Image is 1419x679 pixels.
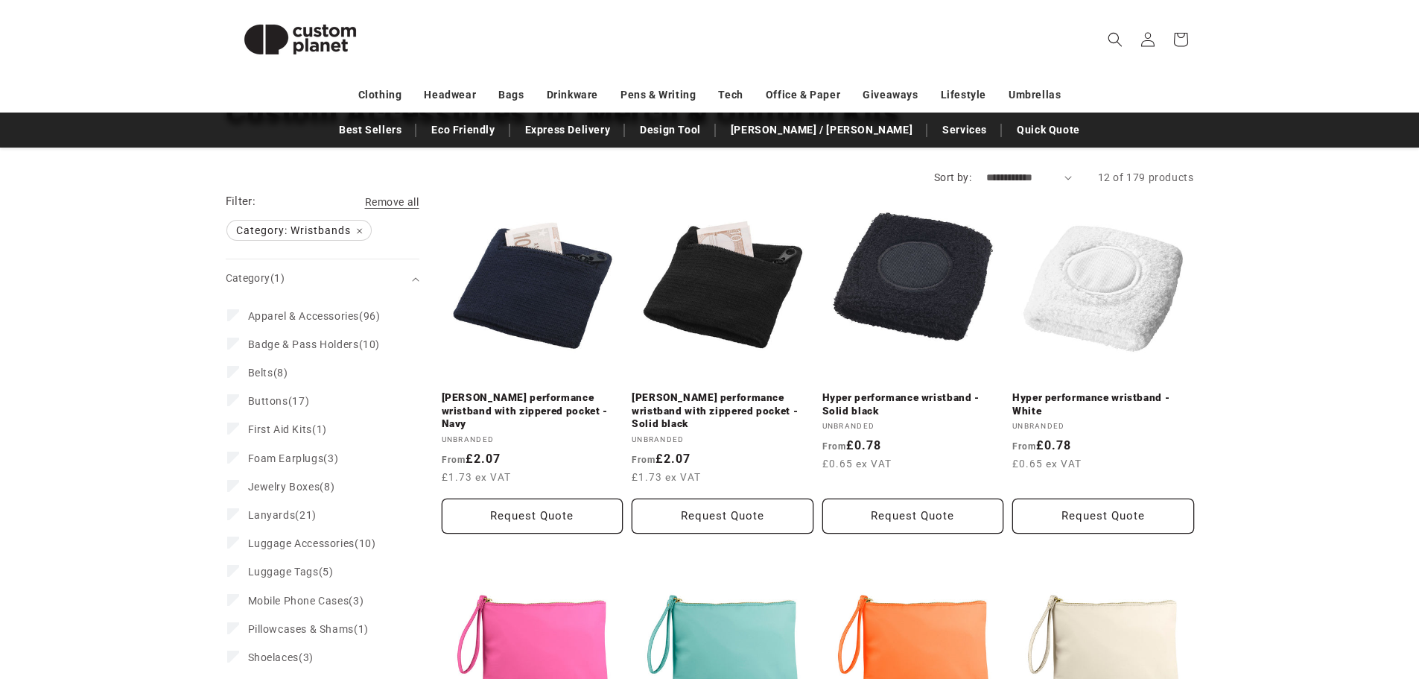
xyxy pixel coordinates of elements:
span: Pillowcases & Shams [248,623,354,635]
span: (8) [248,366,288,379]
a: Express Delivery [518,117,618,143]
span: (3) [248,594,364,607]
a: Hyper performance wristband - Solid black [822,391,1004,417]
span: (1) [248,622,369,636]
a: [PERSON_NAME] / [PERSON_NAME] [723,117,920,143]
span: Remove all [365,196,419,208]
label: Sort by: [934,171,971,183]
a: Umbrellas [1009,82,1061,108]
a: [PERSON_NAME] performance wristband with zippered pocket - Navy [442,391,623,431]
span: (3) [248,651,314,664]
summary: Category (1 selected) [226,259,419,297]
span: (1) [270,272,285,284]
a: Office & Paper [766,82,840,108]
a: Drinkware [547,82,598,108]
a: Remove all [365,193,419,212]
a: Design Tool [632,117,708,143]
span: (1) [248,423,327,436]
a: Headwear [424,82,476,108]
span: (21) [248,508,317,522]
button: Request Quote [822,499,1004,534]
a: Pens & Writing [620,82,696,108]
img: Custom Planet [226,6,375,73]
a: [PERSON_NAME] performance wristband with zippered pocket - Solid black [632,391,813,431]
h2: Filter: [226,193,256,210]
iframe: Chat Widget [1170,518,1419,679]
span: Badge & Pass Holders [248,338,359,350]
span: Category [226,272,285,284]
a: Category: Wristbands [226,221,372,240]
span: Apparel & Accessories [248,310,360,322]
span: Luggage Accessories [248,537,355,549]
a: Hyper performance wristband - White [1012,391,1194,417]
a: Tech [718,82,743,108]
span: Foam Earplugs [248,452,324,464]
a: Quick Quote [1009,117,1088,143]
span: (17) [248,394,310,408]
span: (5) [248,565,334,578]
a: Clothing [358,82,402,108]
a: Services [935,117,994,143]
span: (96) [248,309,381,323]
span: Jewelry Boxes [248,481,320,493]
span: (8) [248,480,335,493]
a: Eco Friendly [424,117,502,143]
a: Bags [498,82,524,108]
a: Lifestyle [941,82,986,108]
span: First Aid Kits [248,423,312,435]
span: Belts [248,367,273,379]
span: 12 of 179 products [1098,171,1194,183]
span: (10) [248,338,380,351]
span: Lanyards [248,509,296,521]
span: Category: Wristbands [227,221,371,240]
span: (3) [248,452,339,465]
a: Best Sellers [331,117,409,143]
a: Giveaways [863,82,918,108]
summary: Search [1099,23,1131,56]
button: Request Quote [442,499,623,534]
button: Request Quote [1012,499,1194,534]
span: Mobile Phone Cases [248,595,349,607]
span: Luggage Tags [248,566,319,578]
span: Buttons [248,395,288,407]
span: Shoelaces [248,651,299,663]
span: (10) [248,537,376,550]
button: Request Quote [632,499,813,534]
